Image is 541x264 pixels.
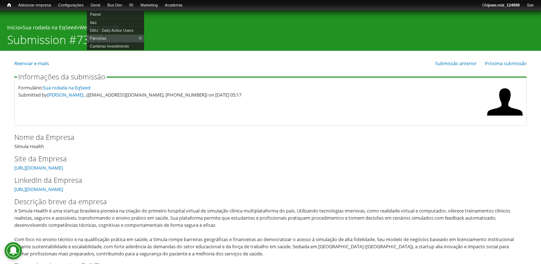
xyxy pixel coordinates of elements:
div: » » [7,24,534,33]
label: Descrição breve da empresa [14,196,515,207]
a: Academia [161,2,186,9]
div: Simula Health [14,132,527,150]
a: [URL][DOMAIN_NAME] [14,186,63,192]
label: Nome da Empresa [14,132,515,143]
a: [URL][DOMAIN_NAME] [14,165,63,171]
a: Geral [87,2,104,9]
a: Início [7,24,20,31]
img: Foto de Ana Paula Almeida Corrêa [487,84,523,120]
div: Submitted by ([EMAIL_ADDRESS][DOMAIN_NAME], [PHONE_NUMBER]) on [DATE] 05:17 [18,91,483,98]
a: Configurações [55,2,87,9]
legend: Informações da submissão [17,73,107,80]
a: Início [4,2,15,9]
a: Olájoao.ruiz_124888 [478,2,523,9]
a: Sair [523,2,537,9]
div: Formulário: [18,84,483,91]
div: A Simula Health é uma startup brasileira pioneira na criação do primeiro hospital virtual de simu... [14,207,522,257]
a: Submissão anterior [435,60,477,67]
a: Reenviar e-mails [14,60,49,67]
a: Webform results [79,24,119,31]
a: Adicionar empresa [15,2,55,9]
label: LinkedIn da Empresa [14,175,515,186]
a: Próxima submissão [485,60,527,67]
strong: joao.ruiz_124888 [488,3,520,7]
span: Início [7,3,11,8]
a: Sua rodada na EqSeed [23,24,77,31]
a: [PERSON_NAME]... [47,92,87,98]
label: Site da Empresa [14,153,515,164]
a: Marketing [137,2,161,9]
a: Bus Dev [104,2,126,9]
a: Sua rodada na EqSeed [43,84,90,91]
a: Ver perfil do usuário. [487,115,523,121]
h1: Submission #7377 [7,33,102,51]
a: RI [126,2,137,9]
